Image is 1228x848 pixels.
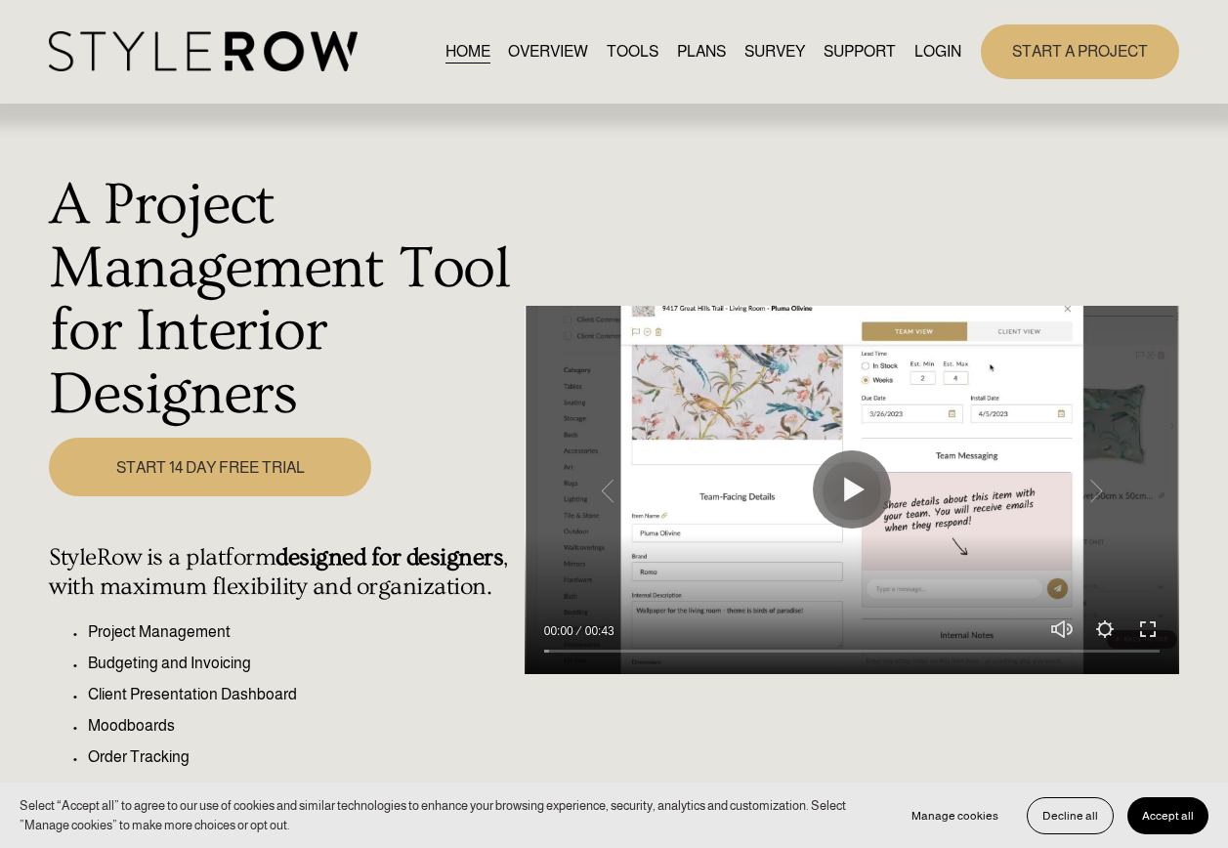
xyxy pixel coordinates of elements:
a: HOME [445,38,490,64]
h4: StyleRow is a platform , with maximum flexibility and organization. [49,543,513,601]
a: TOOLS [607,38,658,64]
a: LOGIN [914,38,961,64]
h1: A Project Management Tool for Interior Designers [49,174,513,427]
strong: designed for designers [275,543,503,572]
a: SURVEY [744,38,805,64]
p: Client Presentation Dashboard [88,683,513,706]
a: folder dropdown [824,38,896,64]
a: START A PROJECT [981,24,1179,78]
a: START 14 DAY FREE TRIAL [49,438,371,497]
p: Select “Accept all” to agree to our use of cookies and similar technologies to enhance your brows... [20,796,877,834]
span: Manage cookies [911,809,998,823]
button: Accept all [1127,797,1208,834]
button: Decline all [1027,797,1114,834]
img: StyleRow [49,31,357,71]
span: SUPPORT [824,40,896,64]
a: PLANS [677,38,726,64]
p: Order Tracking [88,745,513,769]
button: Play [813,450,891,529]
span: Accept all [1142,809,1194,823]
p: Project Management [88,620,513,644]
button: Manage cookies [897,797,1013,834]
input: Seek [544,644,1160,657]
div: Current time [544,621,578,641]
p: Budgeting and Invoicing [88,652,513,675]
a: OVERVIEW [508,38,588,64]
div: Duration [578,621,619,641]
p: Moodboards [88,714,513,738]
span: Decline all [1042,809,1098,823]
